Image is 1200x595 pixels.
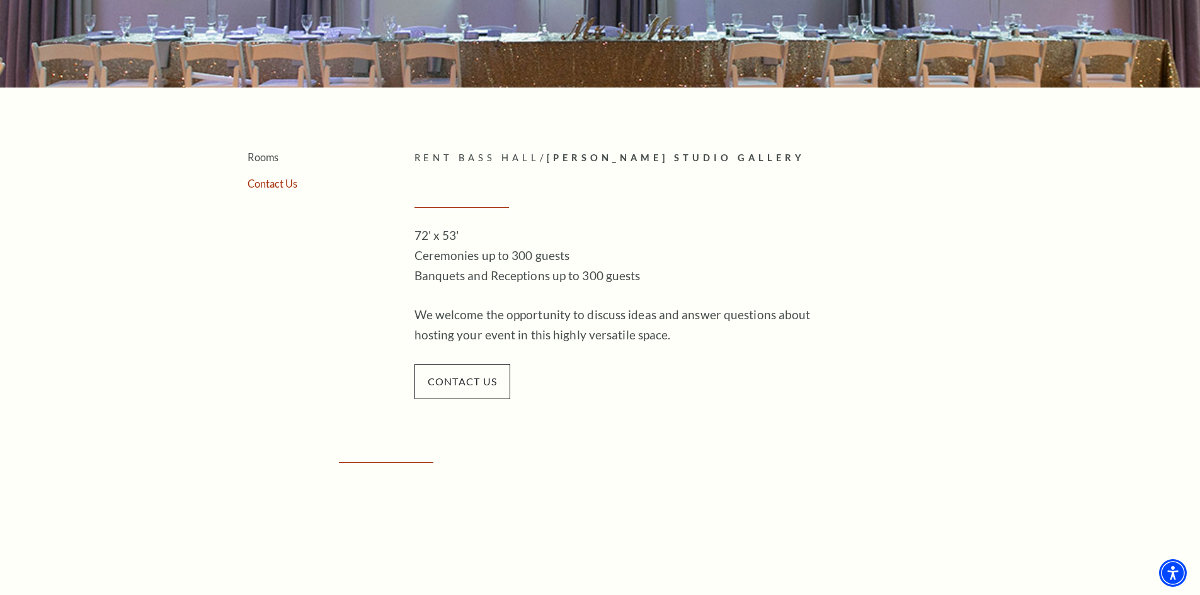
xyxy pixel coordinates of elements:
p: / [414,150,991,166]
span: Rent Bass Hall [414,152,540,163]
div: Accessibility Menu [1159,559,1187,587]
span: contact us [414,364,511,399]
a: Contact Us [248,178,297,190]
p: 72' x 53' Ceremonies up to 300 guests Banquets and Receptions up to 300 guests [414,225,824,286]
p: We welcome the opportunity to discuss ideas and answer questions about hosting your event in this... [414,305,824,345]
a: contact us [414,373,511,388]
a: Rooms [248,151,278,163]
span: [PERSON_NAME] Studio Gallery [547,152,805,163]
